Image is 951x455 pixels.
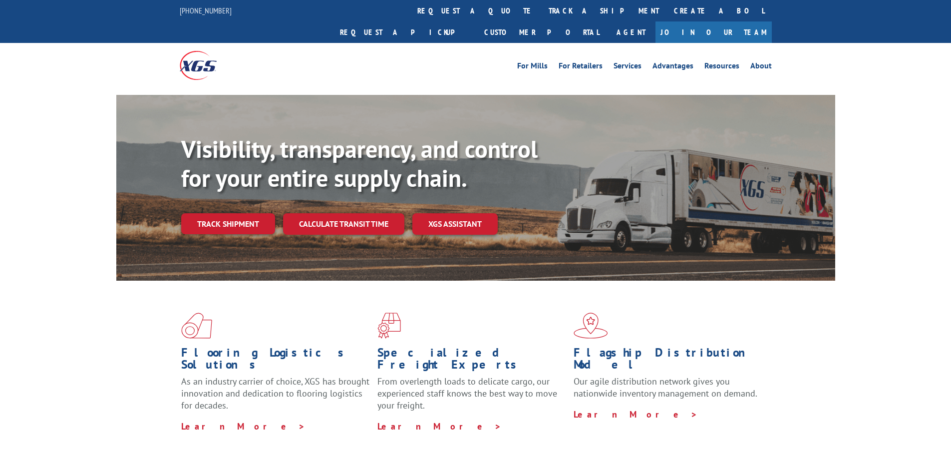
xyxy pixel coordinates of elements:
a: XGS ASSISTANT [412,213,498,235]
a: For Retailers [559,62,603,73]
a: Resources [704,62,739,73]
a: [PHONE_NUMBER] [180,5,232,15]
b: Visibility, transparency, and control for your entire supply chain. [181,133,538,193]
a: Advantages [652,62,693,73]
a: Join Our Team [655,21,772,43]
a: Learn More > [181,421,306,432]
span: Our agile distribution network gives you nationwide inventory management on demand. [574,376,757,399]
a: Learn More > [574,409,698,420]
a: Learn More > [377,421,502,432]
img: xgs-icon-focused-on-flooring-red [377,313,401,339]
a: Customer Portal [477,21,607,43]
img: xgs-icon-flagship-distribution-model-red [574,313,608,339]
h1: Specialized Freight Experts [377,347,566,376]
h1: Flagship Distribution Model [574,347,762,376]
a: Request a pickup [332,21,477,43]
a: About [750,62,772,73]
a: For Mills [517,62,548,73]
a: Calculate transit time [283,213,404,235]
p: From overlength loads to delicate cargo, our experienced staff knows the best way to move your fr... [377,376,566,420]
h1: Flooring Logistics Solutions [181,347,370,376]
span: As an industry carrier of choice, XGS has brought innovation and dedication to flooring logistics... [181,376,369,411]
a: Track shipment [181,213,275,234]
img: xgs-icon-total-supply-chain-intelligence-red [181,313,212,339]
a: Services [614,62,641,73]
a: Agent [607,21,655,43]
